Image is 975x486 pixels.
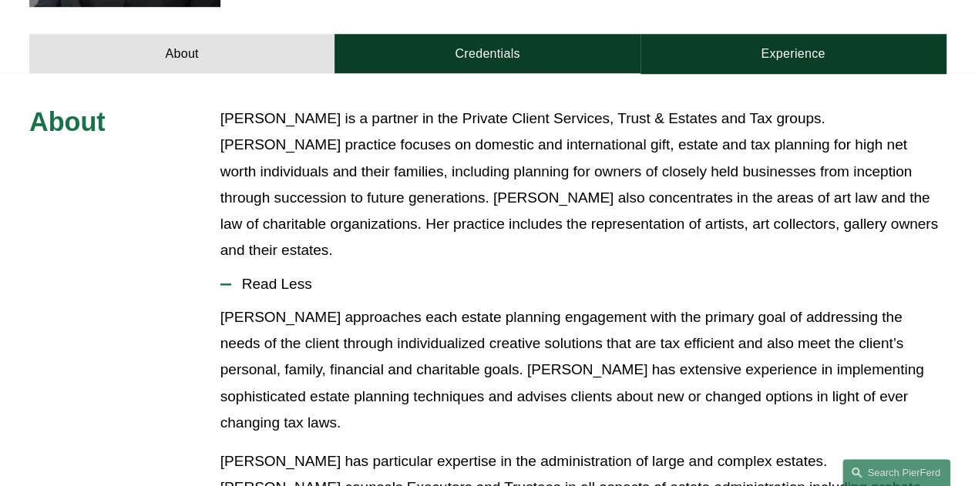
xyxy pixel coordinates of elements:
p: [PERSON_NAME] approaches each estate planning engagement with the primary goal of addressing the ... [220,304,946,436]
p: [PERSON_NAME] is a partner in the Private Client Services, Trust & Estates and Tax groups. [PERSO... [220,106,946,264]
button: Read Less [220,264,946,304]
span: About [29,107,106,136]
a: Credentials [335,34,640,73]
a: Experience [640,34,946,73]
span: Read Less [231,276,946,293]
a: About [29,34,335,73]
a: Search this site [842,459,950,486]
